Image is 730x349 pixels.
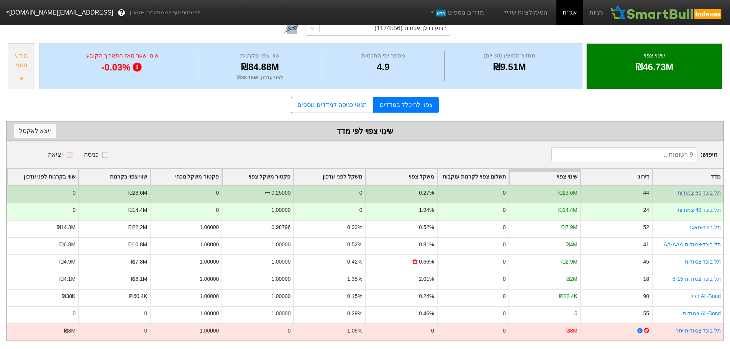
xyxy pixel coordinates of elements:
[643,223,649,231] div: 52
[561,258,577,266] div: ₪2.9M
[216,206,219,214] div: 0
[129,292,147,300] div: ₪60.4K
[271,310,290,318] div: 1.00000
[678,190,721,196] a: תל בונד 60 צמודות
[503,275,506,283] div: 0
[503,189,506,197] div: 0
[72,206,75,214] div: 0
[72,189,75,197] div: 0
[151,169,221,185] div: Toggle SortBy
[551,147,697,162] input: 9 רשומות...
[664,241,721,247] a: תל בונד-צמודות AA-AAA
[446,51,573,60] div: מחזור ממוצע (30 יום)
[324,51,442,60] div: מספר ימי התכסות
[509,169,580,185] div: Toggle SortBy
[419,310,434,318] div: 0.46%
[581,169,652,185] div: Toggle SortBy
[347,292,362,300] div: 0.15%
[643,275,649,283] div: 18
[128,223,148,231] div: ₪22.2M
[10,51,33,70] div: מידע נוסף
[200,60,320,74] div: ₪84.88M
[347,241,362,249] div: 0.52%
[689,293,721,299] a: All-Bond כללי
[347,258,362,266] div: 0.42%
[653,169,723,185] div: Toggle SortBy
[216,189,219,197] div: 0
[676,328,721,334] a: תל בונד צמודות-יתר
[419,206,434,214] div: 1.94%
[359,206,363,214] div: 0
[503,327,506,335] div: 0
[503,206,506,214] div: 0
[271,223,290,231] div: 0.98796
[128,241,148,249] div: ₪10.8M
[419,189,434,197] div: 0.27%
[359,189,363,197] div: 0
[200,258,219,266] div: 1.00000
[271,206,290,214] div: 1.00000
[643,189,649,197] div: 44
[419,258,434,266] div: 0.66%
[144,327,148,335] div: 0
[678,207,721,213] a: תל בונד 40 צמודות
[431,327,434,335] div: 0
[200,310,219,318] div: 1.00000
[551,147,717,162] span: חיפוש :
[685,259,721,265] a: תל בונד צמודות
[294,169,365,185] div: Toggle SortBy
[503,223,506,231] div: 0
[643,206,649,214] div: 24
[200,275,219,283] div: 1.00000
[374,24,447,33] div: רבוע נדלן אגח ט (1174556)
[446,60,573,74] div: ₪9.51M
[131,258,147,266] div: ₪7.8M
[558,189,577,197] div: ₪23.6M
[200,223,219,231] div: 1.00000
[643,241,649,249] div: 41
[131,275,147,283] div: ₪6.1M
[288,327,291,335] div: 0
[689,224,721,230] a: תל בונד-מאגר
[282,18,302,38] img: tase link
[59,241,75,249] div: ₪6.8M
[503,292,506,300] div: 0
[200,241,219,249] div: 1.00000
[564,327,577,335] div: -₪8M
[596,60,712,74] div: ₪46.73M
[426,5,487,20] a: מדדים נוספיםחדש
[271,189,290,197] div: 0.25000
[130,9,200,16] span: לפי נתוני סוף יום מתאריך [DATE]
[503,258,506,266] div: 0
[64,327,75,335] div: ₪8M
[559,292,577,300] div: ₪22.4K
[596,51,712,60] div: שינוי צפוי
[200,292,219,300] div: 1.00000
[673,276,721,282] a: תל בונד-צמודות 5-15
[128,189,148,197] div: ₪23.6M
[561,223,577,231] div: ₪7.9M
[436,10,446,16] span: חדש
[347,223,362,231] div: 0.33%
[14,125,716,137] div: שינוי צפוי לפי מדד
[291,97,373,113] a: תנאי כניסה למדדים נוספים
[609,5,724,20] img: SmartBull
[419,241,434,249] div: 0.81%
[566,275,577,283] div: ₪2M
[271,241,290,249] div: 1.00000
[643,292,649,300] div: 90
[14,124,56,138] button: ייצא לאקסל
[324,60,442,74] div: 4.9
[59,258,75,266] div: ₪4.9M
[566,241,577,249] div: ₪4M
[200,74,320,82] div: לפני עדכון : ₪38.15M
[84,150,98,159] div: כניסה
[72,310,75,318] div: 0
[558,206,577,214] div: ₪14.4M
[7,169,78,185] div: Toggle SortBy
[271,258,290,266] div: 1.00000
[200,51,320,60] div: שווי צפוי בקרנות
[374,97,439,113] a: צפוי להיכלל במדדים
[643,310,649,318] div: 55
[347,275,362,283] div: 1.35%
